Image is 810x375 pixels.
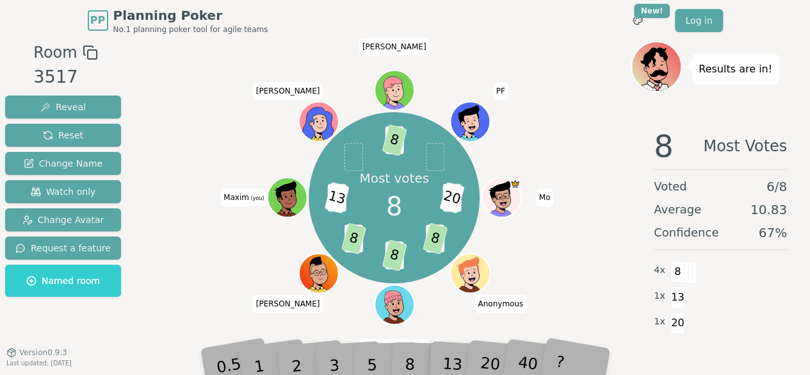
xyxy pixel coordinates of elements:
span: Watch only [31,185,96,198]
span: 13 [324,182,349,214]
span: Voted [654,178,687,196]
span: Click to change your name [253,82,323,100]
span: 4 x [654,263,665,278]
span: Click to change your name [474,295,526,313]
a: PPPlanning PokerNo.1 planning poker tool for agile teams [88,6,268,35]
span: Reveal [40,101,86,113]
span: 13 [670,287,685,308]
button: Request a feature [5,237,121,260]
span: Last updated: [DATE] [6,360,72,367]
span: Click to change your name [536,188,554,206]
span: Confidence [654,224,718,242]
div: 3517 [33,64,97,90]
span: Click to change your name [359,38,430,56]
span: (you) [249,196,264,201]
span: Version 0.9.3 [19,347,67,358]
p: Results are in! [699,60,772,78]
span: Most Votes [703,131,787,162]
button: Version0.9.3 [6,347,67,358]
span: 8 [341,222,366,254]
button: Change Avatar [5,208,121,231]
span: Change Avatar [22,213,104,226]
span: Change Name [24,157,102,170]
span: 8 [670,261,685,283]
button: Click to change your avatar [268,179,305,216]
span: 8 [386,187,402,226]
span: 8 [423,222,448,254]
button: Named room [5,265,121,297]
span: Mo is the host [510,179,519,188]
p: Most votes [359,169,429,187]
span: Room [33,41,77,64]
button: Reset [5,124,121,147]
span: 20 [670,312,685,334]
span: Reset [43,129,83,142]
button: New! [626,9,649,32]
span: 1 x [654,289,665,303]
span: Click to change your name [253,295,323,313]
span: 67 % [759,224,787,242]
a: Log in [675,9,722,32]
button: Watch only [5,180,121,203]
span: 8 [382,124,407,156]
span: 1 x [654,315,665,329]
span: 6 / 8 [766,178,787,196]
span: No.1 planning poker tool for agile teams [113,24,268,35]
span: 8 [382,240,407,272]
span: Average [654,201,701,219]
button: Change Name [5,152,121,175]
span: PP [90,13,105,28]
span: Planning Poker [113,6,268,24]
span: Click to change your name [493,82,508,100]
span: Click to change your name [220,188,267,206]
span: Request a feature [15,242,111,254]
span: 20 [439,182,464,214]
span: 8 [654,131,674,162]
div: New! [634,4,670,18]
span: Named room [26,274,100,287]
span: 10.83 [750,201,787,219]
button: Reveal [5,96,121,119]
